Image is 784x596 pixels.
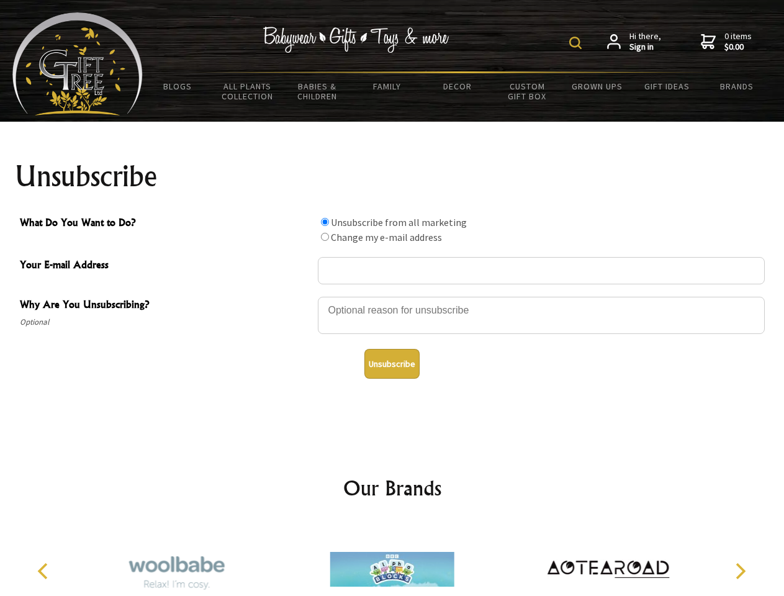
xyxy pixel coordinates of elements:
[724,42,752,53] strong: $0.00
[143,73,213,99] a: BLOGS
[632,73,702,99] a: Gift Ideas
[724,30,752,53] span: 0 items
[607,31,661,53] a: Hi there,Sign in
[20,257,312,275] span: Your E-mail Address
[562,73,632,99] a: Grown Ups
[20,315,312,330] span: Optional
[12,12,143,115] img: Babyware - Gifts - Toys and more...
[629,31,661,53] span: Hi there,
[364,349,420,379] button: Unsubscribe
[702,73,772,99] a: Brands
[318,257,765,284] input: Your E-mail Address
[31,558,58,585] button: Previous
[701,31,752,53] a: 0 items$0.00
[353,73,423,99] a: Family
[321,218,329,226] input: What Do You Want to Do?
[318,297,765,334] textarea: Why Are You Unsubscribing?
[321,233,329,241] input: What Do You Want to Do?
[331,216,467,228] label: Unsubscribe from all marketing
[569,37,582,49] img: product search
[629,42,661,53] strong: Sign in
[20,297,312,315] span: Why Are You Unsubscribing?
[726,558,754,585] button: Next
[15,161,770,191] h1: Unsubscribe
[213,73,283,109] a: All Plants Collection
[331,231,442,243] label: Change my e-mail address
[25,473,760,503] h2: Our Brands
[20,215,312,233] span: What Do You Want to Do?
[492,73,562,109] a: Custom Gift Box
[263,27,449,53] img: Babywear - Gifts - Toys & more
[282,73,353,109] a: Babies & Children
[422,73,492,99] a: Decor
